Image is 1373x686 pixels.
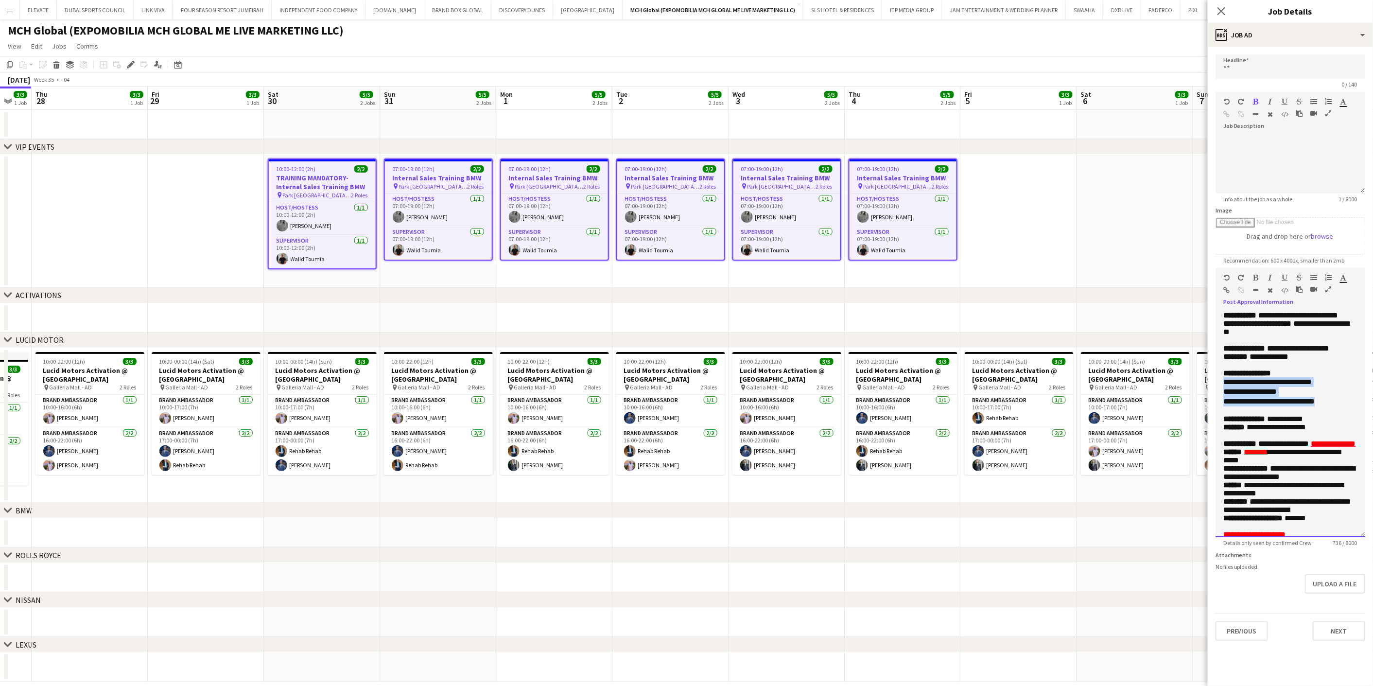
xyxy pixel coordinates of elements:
span: 1 [499,95,513,106]
span: Sat [268,90,278,99]
div: 10:00-00:00 (14h) (Sat)3/3Lucid Motors Activation @ [GEOGRAPHIC_DATA] Galleria Mall - AD2 RolesBr... [152,352,261,475]
button: Ordered List [1325,98,1332,106]
span: 3/3 [239,358,253,365]
app-card-role: Supervisor1/107:00-19:00 (12h)Walid Toumia [385,227,492,260]
button: Unordered List [1311,274,1318,281]
h3: Lucid Motors Activation @ [GEOGRAPHIC_DATA] [849,366,957,384]
span: View [8,42,21,51]
button: SLS HOTEL & RESIDENCES [803,0,882,19]
div: 2 Jobs [709,99,724,106]
span: Galleria Mall - AD [50,384,92,391]
button: Horizontal Line [1252,286,1259,294]
h3: Job Details [1208,5,1373,18]
app-card-role: Host/Hostess1/107:00-19:00 (12h)[PERSON_NAME] [733,193,840,227]
span: 28 [34,95,48,106]
button: Undo [1223,274,1230,281]
span: 3/3 [1052,358,1066,365]
h1: MCH Global (EXPOMOBILIA MCH GLOBAL ME LIVE MARKETING LLC) [8,23,344,38]
div: 2 Jobs [941,99,956,106]
button: Redo [1238,98,1245,106]
span: 5/5 [592,91,606,98]
button: Italic [1267,98,1274,106]
button: Paste as plain text [1296,109,1303,117]
button: Ordered List [1325,274,1332,281]
span: Park [GEOGRAPHIC_DATA], [GEOGRAPHIC_DATA] [864,183,932,190]
button: Insert video [1311,285,1318,293]
app-card-role: Brand Ambassador2/216:00-22:00 (6h)[PERSON_NAME][PERSON_NAME] [35,428,144,475]
a: Comms [72,40,102,53]
span: 3/3 [471,358,485,365]
span: 4 [847,95,861,106]
button: HTML Code [1282,110,1288,118]
label: Attachments [1216,551,1252,559]
span: Jobs [52,42,67,51]
div: VIP EVENTS [16,142,54,152]
div: 07:00-19:00 (12h)2/2Internal Sales Training BMW Park [GEOGRAPHIC_DATA], [GEOGRAPHIC_DATA]2 RolesH... [849,158,957,261]
span: 10:00-12:00 (2h) [277,165,316,173]
span: 2 Roles [817,384,834,391]
span: Galleria Mall - AD [630,384,673,391]
span: 2/2 [819,165,833,173]
span: 10:00-22:00 (12h) [508,358,550,365]
span: 07:00-19:00 (12h) [509,165,551,173]
span: 31 [382,95,396,106]
button: Paste as plain text [1296,285,1303,293]
span: Wed [732,90,745,99]
app-card-role: Brand Ambassador2/216:00-22:00 (6h)[PERSON_NAME][PERSON_NAME] [732,428,841,475]
div: LEXUS [16,640,36,650]
span: 3 [731,95,745,106]
app-card-role: Brand Ambassador1/110:00-16:00 (6h)[PERSON_NAME] [616,395,725,428]
span: 10:00-00:00 (14h) (Sat) [159,358,215,365]
div: 10:00-22:00 (12h)3/3Lucid Motors Activation @ [GEOGRAPHIC_DATA] Galleria Mall - AD2 RolesBrand Am... [732,352,841,475]
app-job-card: 10:00-22:00 (12h)3/3Lucid Motors Activation @ [GEOGRAPHIC_DATA] Galleria Mall - AD2 RolesBrand Am... [35,352,144,475]
a: View [4,40,25,53]
span: 2 Roles [1049,384,1066,391]
app-card-role: Brand Ambassador1/110:00-17:00 (7h)[PERSON_NAME] [152,395,261,428]
span: 2/2 [587,165,600,173]
span: Galleria Mall - AD [398,384,441,391]
div: 10:00-00:00 (14h) (Sun)3/3Lucid Motors Activation @ [GEOGRAPHIC_DATA] Galleria Mall - AD2 RolesBr... [268,352,377,475]
button: ITP MEDIA GROUP [882,0,942,19]
app-job-card: 10:00-22:00 (12h)3/3Lucid Motors Activation @ [GEOGRAPHIC_DATA] Galleria Mall - AD2 RolesBrand Am... [849,352,957,475]
div: ROLLS ROYCE [16,550,61,560]
button: PIXL [1181,0,1207,19]
span: 10:00-22:00 (12h) [43,358,86,365]
span: 2 Roles [701,384,717,391]
app-card-role: Brand Ambassador2/216:00-22:00 (6h)[PERSON_NAME]Rehab Rehab [1197,428,1306,475]
h3: Lucid Motors Activation @ [GEOGRAPHIC_DATA] [732,366,841,384]
h3: Lucid Motors Activation @ [GEOGRAPHIC_DATA] [35,366,144,384]
app-card-role: Brand Ambassador1/110:00-16:00 (6h)[PERSON_NAME] [500,395,609,428]
button: Underline [1282,98,1288,106]
button: JAM ENTERTAINMENT & WEDDING PLANNER [942,0,1066,19]
app-job-card: 10:00-22:00 (12h)3/3Lucid Motors Activation @ [GEOGRAPHIC_DATA] Galleria Mall - AD2 RolesBrand Am... [616,352,725,475]
app-job-card: 10:00-22:00 (12h)3/3Lucid Motors Activation @ [GEOGRAPHIC_DATA] Galleria Mall - AD2 RolesBrand Am... [500,352,609,475]
app-job-card: 10:00-12:00 (2h)2/2TRAINING MANDATORY- Internal Sales Training BMW Park [GEOGRAPHIC_DATA], [GEOGR... [268,158,377,269]
h3: Lucid Motors Activation @ [GEOGRAPHIC_DATA] [152,366,261,384]
span: Fri [965,90,973,99]
span: Galleria Mall - AD [282,384,325,391]
span: 5/5 [360,91,373,98]
span: 3/3 [14,91,27,98]
button: FOUR SEASON RESORT JUMEIRAH [173,0,272,19]
h3: Lucid Motors Activation @ [GEOGRAPHIC_DATA] [1081,366,1190,384]
app-card-role: Brand Ambassador1/110:00-16:00 (6h)[PERSON_NAME] [1197,395,1306,428]
span: 10:00-22:00 (12h) [624,358,666,365]
button: Next [1313,621,1365,641]
span: 30 [266,95,278,106]
button: ELEVATE [20,0,57,19]
app-card-role: Brand Ambassador1/110:00-17:00 (7h)[PERSON_NAME] [268,395,377,428]
span: 3/3 [130,91,143,98]
span: 3/3 [1059,91,1073,98]
h3: Internal Sales Training BMW [850,174,956,182]
div: 1 Job [1176,99,1188,106]
span: Sun [1197,90,1209,99]
div: 1 Job [1060,99,1072,106]
span: Park [GEOGRAPHIC_DATA], [GEOGRAPHIC_DATA] [631,183,700,190]
span: 3/3 [246,91,260,98]
app-card-role: Brand Ambassador2/216:00-22:00 (6h)[PERSON_NAME]Rehab Rehab [384,428,493,475]
div: [DATE] [8,75,30,85]
button: LINK VIVA [134,0,173,19]
div: 10:00-22:00 (12h)3/3Lucid Motors Activation @ [GEOGRAPHIC_DATA] Galleria Mall - AD2 RolesBrand Am... [1197,352,1306,475]
button: Bold [1252,98,1259,106]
